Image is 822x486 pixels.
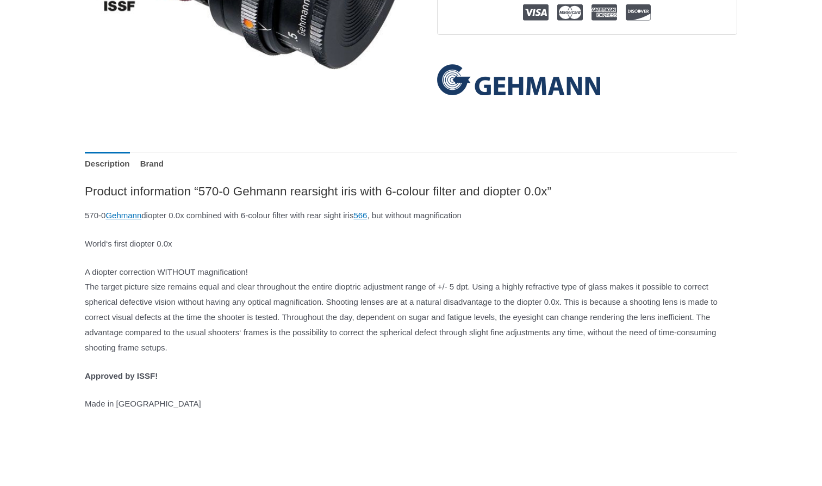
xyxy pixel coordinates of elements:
[353,211,367,220] a: 566
[85,183,737,199] h2: Product information “570-0 Gehmann rearsight iris with 6-colour filter and diopter 0.0x”
[85,208,737,223] p: 570-0 diopter 0.0x combined with 6-colour filter with rear sight iris , but without magnification
[437,43,737,56] iframe: Customer reviews powered by Trustpilot
[140,152,164,175] a: Brand
[85,236,737,251] p: World‘s first diopter 0.0x
[105,211,141,220] a: Gehmann
[85,371,158,380] strong: Approved by ISSF!
[85,152,130,175] a: Description
[85,264,737,355] p: A diopter correction WITHOUT magnification! The target picture size remains equal and clear throu...
[85,396,737,411] p: Made in [GEOGRAPHIC_DATA]
[437,64,600,95] a: Gehmann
